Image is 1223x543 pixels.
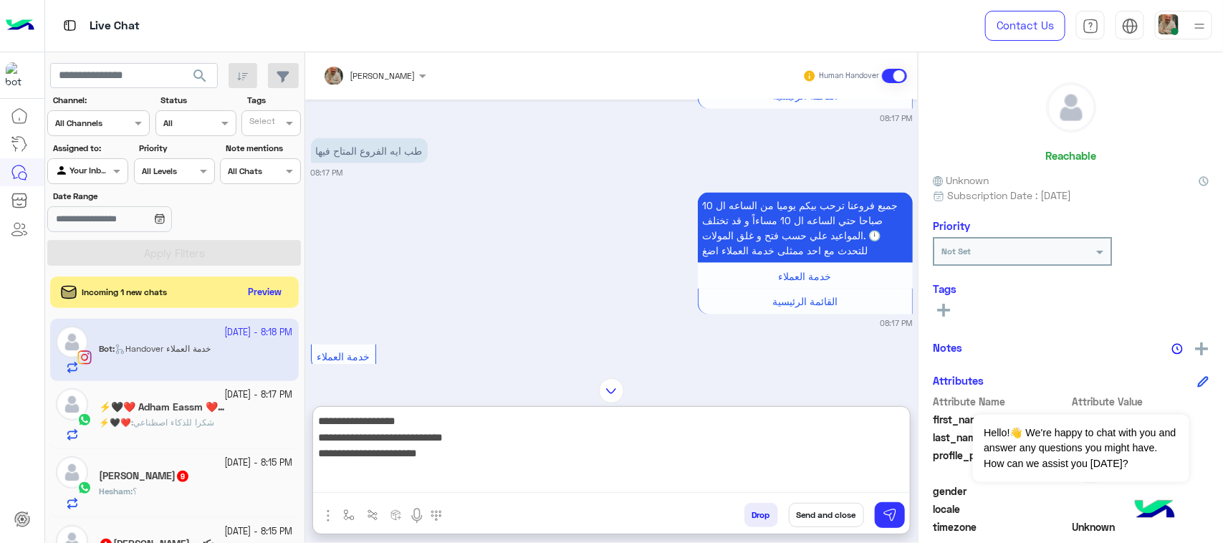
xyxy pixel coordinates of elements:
span: خدمة العملاء [779,270,832,282]
span: null [1073,501,1209,516]
label: Assigned to: [53,142,127,155]
p: 11/10/2025, 8:17 PM [698,193,913,263]
img: WhatsApp [77,413,92,427]
span: locale [933,501,1070,516]
span: null [1073,484,1209,499]
button: Trigger scenario [361,503,385,527]
div: Select [247,115,275,131]
label: Tags [247,94,299,107]
h6: Priority [933,219,970,232]
img: profile [1191,17,1209,35]
h6: Attributes [933,374,984,387]
button: Drop [744,503,778,527]
label: Date Range [53,190,214,203]
span: first_name [933,412,1070,427]
label: Priority [139,142,213,155]
h5: ⚡🖤❤️ Adham Eassm ❤️🖤⚡ [99,401,234,413]
img: add [1195,342,1208,355]
span: profile_pic [933,448,1070,481]
label: Note mentions [226,142,299,155]
img: tab [1122,18,1138,34]
img: Logo [6,11,34,41]
img: send message [883,508,897,522]
img: userImage [1159,14,1179,34]
button: select flow [337,503,361,527]
img: WhatsApp [77,481,92,495]
img: tab [1083,18,1099,34]
button: Preview [242,282,288,303]
small: [DATE] - 8:15 PM [225,456,293,470]
small: 08:17 PM [881,112,913,124]
img: 1403182699927242 [6,62,32,88]
span: ⚡🖤❤️ [99,417,131,428]
img: tab [61,16,79,34]
h6: Reachable [1045,149,1096,162]
span: Unknown [1073,519,1209,534]
span: شكرا للذكاء اصطناعي [133,417,214,428]
small: 08:17 PM [881,318,913,330]
a: tab [1076,11,1105,41]
small: [DATE] - 8:17 PM [225,388,293,402]
span: ؟ [133,486,137,496]
span: Attribute Name [933,394,1070,409]
img: send attachment [320,507,337,524]
span: خدمة العملاء [317,351,370,363]
span: last_name [933,430,1070,445]
label: Channel: [53,94,148,107]
img: create order [390,509,402,521]
span: Subscription Date : [DATE] [947,188,1071,203]
a: Contact Us [985,11,1065,41]
button: Apply Filters [47,240,301,266]
img: make a call [431,510,442,522]
p: 11/10/2025, 8:17 PM [311,138,428,163]
img: scroll [599,378,624,403]
h6: Notes [933,341,962,354]
img: send voice note [408,507,426,524]
img: select flow [343,509,355,521]
img: Trigger scenario [367,509,378,521]
b: : [99,417,133,428]
img: hulul-logo.png [1130,486,1180,536]
h6: Tags [933,282,1209,295]
span: [PERSON_NAME] [350,70,416,81]
label: Status [160,94,234,107]
button: create order [385,503,408,527]
span: القائمة الرئيسية [772,296,838,308]
span: search [191,67,208,85]
small: 08:17 PM [311,167,343,178]
span: Hello!👋 We're happy to chat with you and answer any questions you might have. How can we assist y... [973,415,1189,482]
button: Send and close [789,503,864,527]
span: gender [933,484,1070,499]
img: defaultAdmin.png [56,388,88,421]
img: notes [1171,343,1183,355]
p: Live Chat [90,16,140,36]
span: 9 [177,471,188,482]
small: [DATE] - 8:15 PM [225,525,293,539]
span: Unknown [933,173,989,188]
span: timezone [933,519,1070,534]
img: defaultAdmin.png [56,456,88,489]
h5: Hesham Abdelrahim [99,470,190,482]
span: Hesham [99,486,130,496]
button: search [183,63,218,94]
span: Incoming 1 new chats [82,286,168,299]
img: defaultAdmin.png [1047,83,1095,132]
small: Human Handover [819,70,879,82]
b: : [99,486,133,496]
